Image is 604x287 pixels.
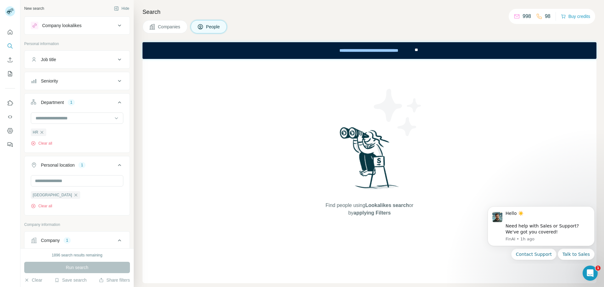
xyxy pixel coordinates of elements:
[31,141,52,146] button: Clear all
[41,237,60,244] div: Company
[365,203,409,208] span: Lookalikes search
[143,42,596,59] iframe: Banner
[31,203,52,209] button: Clear all
[354,210,391,215] span: applying Filters
[41,78,58,84] div: Seniority
[25,18,130,33] button: Company lookalikes
[25,52,130,67] button: Job title
[24,277,42,283] button: Clear
[5,111,15,123] button: Use Surfe API
[206,24,221,30] span: People
[42,22,81,29] div: Company lookalikes
[54,277,87,283] button: Save search
[24,222,130,227] p: Company information
[370,84,426,141] img: Surfe Illustration - Stars
[596,266,601,271] span: 1
[5,97,15,109] button: Use Surfe on LinkedIn
[52,252,103,258] div: 1896 search results remaining
[143,8,596,16] h4: Search
[583,266,598,281] iframe: Intercom live chat
[33,129,38,135] span: HR
[5,68,15,79] button: My lists
[337,125,402,196] img: Surfe Illustration - Woman searching with binoculars
[5,139,15,150] button: Feedback
[41,162,75,168] div: Personal location
[25,73,130,89] button: Seniority
[68,100,75,105] div: 1
[319,202,420,217] span: Find people using or by
[78,162,86,168] div: 1
[478,201,604,264] iframe: Intercom notifications message
[5,40,15,52] button: Search
[24,41,130,47] p: Personal information
[561,12,590,21] button: Buy credits
[33,192,72,198] span: [GEOGRAPHIC_DATA]
[109,4,134,13] button: Hide
[99,277,130,283] button: Share filters
[5,125,15,136] button: Dashboard
[25,95,130,112] button: Department1
[41,99,64,106] div: Department
[25,233,130,250] button: Company1
[523,13,531,20] p: 998
[25,158,130,175] button: Personal location1
[5,54,15,66] button: Enrich CSV
[158,24,181,30] span: Companies
[24,6,44,11] div: New search
[545,13,551,20] p: 98
[41,56,56,63] div: Job title
[64,238,71,243] div: 1
[5,26,15,38] button: Quick start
